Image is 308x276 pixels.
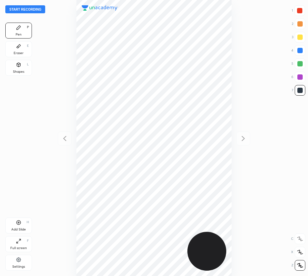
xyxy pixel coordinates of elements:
[27,44,29,47] div: E
[292,5,305,16] div: 1
[27,239,29,242] div: F
[291,260,305,271] div: Z
[292,85,305,96] div: 7
[291,45,305,56] div: 4
[292,19,305,29] div: 2
[12,265,25,268] div: Settings
[291,247,305,257] div: X
[5,5,45,13] button: Start recording
[10,246,27,250] div: Full screen
[292,32,305,43] div: 3
[82,5,118,11] img: logo.38c385cc.svg
[11,228,26,231] div: Add Slide
[14,51,24,55] div: Eraser
[16,33,22,36] div: Pen
[291,233,305,244] div: C
[13,70,24,73] div: Shapes
[27,63,29,66] div: L
[291,58,305,69] div: 5
[27,221,29,224] div: H
[27,26,29,29] div: P
[291,72,305,82] div: 6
